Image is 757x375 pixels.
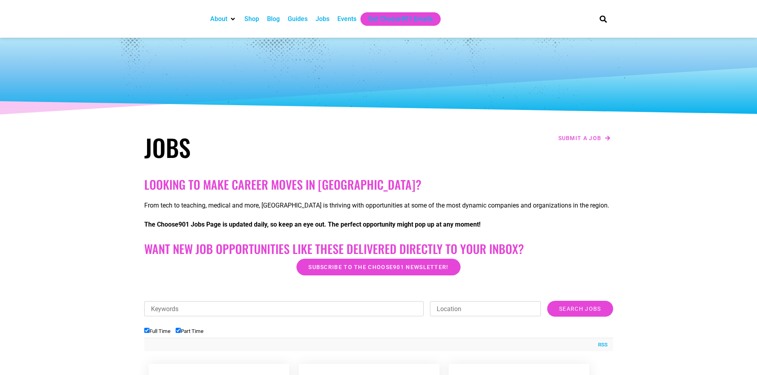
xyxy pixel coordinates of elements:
nav: Main nav [206,12,586,26]
label: Full Time [144,328,170,334]
span: Submit a job [558,135,602,141]
a: RSS [594,341,608,349]
input: Part Time [176,328,181,333]
input: Keywords [144,301,424,316]
input: Full Time [144,328,149,333]
input: Search Jobs [547,301,613,317]
a: Submit a job [556,133,613,143]
div: Search [596,12,610,25]
h2: Looking to make career moves in [GEOGRAPHIC_DATA]? [144,177,613,192]
a: Jobs [316,14,329,24]
a: Shop [244,14,259,24]
input: Location [430,301,541,316]
a: Events [337,14,356,24]
a: Blog [267,14,280,24]
p: From tech to teaching, medical and more, [GEOGRAPHIC_DATA] is thriving with opportunities at some... [144,201,613,210]
label: Part Time [176,328,203,334]
strong: The Choose901 Jobs Page is updated daily, so keep an eye out. The perfect opportunity might pop u... [144,221,480,228]
h1: Jobs [144,133,375,162]
a: Get Choose901 Emails [368,14,433,24]
span: Subscribe to the Choose901 newsletter! [308,264,448,270]
a: About [210,14,227,24]
div: About [206,12,240,26]
h2: Want New Job Opportunities like these Delivered Directly to your Inbox? [144,242,613,256]
a: Subscribe to the Choose901 newsletter! [296,259,460,275]
a: Guides [288,14,308,24]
